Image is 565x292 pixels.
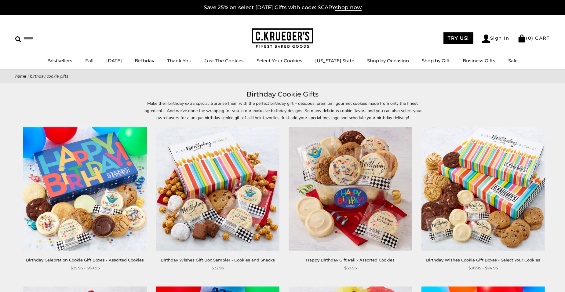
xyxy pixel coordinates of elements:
[156,127,279,251] img: Birthday Wishes Gift Box Sampler - Cookies and Snacks
[426,257,540,262] a: Birthday Wishes Cookie Gift Boxes - Select Your Cookies
[142,100,423,121] p: Make their birthday extra special! Surprise them with the perfect birthday gift – delicious, prem...
[15,73,26,79] a: Home
[47,58,72,64] a: Bestsellers
[508,58,518,64] a: Sale
[15,34,88,43] input: Search
[335,4,362,11] span: shop now
[306,257,395,262] a: Happy Birthday Gift Pail - Assorted Cookies
[85,58,93,64] a: Fall
[161,257,275,262] a: Birthday Wishes Gift Box Sampler - Cookies and Snacks
[421,127,545,251] img: Birthday Wishes Cookie Gift Boxes - Select Your Cookies
[167,58,191,64] a: Thank You
[289,127,412,251] img: Happy Birthday Gift Pail - Assorted Cookies
[15,73,550,80] nav: breadcrumbs
[463,58,495,64] a: Business Gifts
[135,58,154,64] a: Birthday
[71,265,100,271] span: $35.95 - $69.95
[468,265,498,271] span: $38.95 - $74.95
[482,35,490,43] img: Account
[204,4,362,11] a: Save 25% on select [DATE] Gifts with code: SCARYshop now
[212,265,224,271] span: $32.95
[23,127,147,251] img: Birthday Celebration Cookie Gift Boxes - Assorted Cookies
[30,73,68,79] span: Birthday Cookie Gifts
[422,58,450,64] a: Shop by Gift
[528,35,532,41] span: 0
[252,28,313,48] img: C.KRUEGER'S
[518,35,550,41] a: (0) CART
[106,58,122,64] a: [DATE]
[27,73,29,79] span: |
[482,35,509,43] a: Sign In
[257,58,302,64] a: Select Your Cookies
[315,58,354,64] a: [US_STATE] State
[26,257,144,262] a: Birthday Celebration Cookie Gift Boxes - Assorted Cookies
[367,58,409,64] a: Shop by Occasion
[24,89,541,100] h1: Birthday Cookie Gifts
[204,58,244,64] a: Just The Cookies
[15,36,21,42] img: Search
[518,35,526,42] img: Bag
[443,32,473,44] a: TRY US!
[344,265,357,271] span: $39.95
